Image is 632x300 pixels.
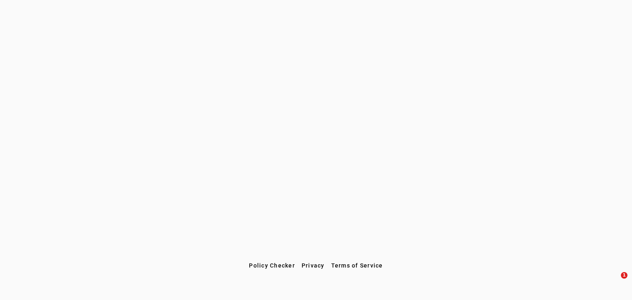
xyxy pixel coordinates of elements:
[331,262,383,269] span: Terms of Service
[249,262,295,269] span: Policy Checker
[621,272,627,279] span: 1
[328,258,386,273] button: Terms of Service
[298,258,328,273] button: Privacy
[302,262,325,269] span: Privacy
[467,217,632,278] iframe: Intercom notifications message
[604,272,624,292] iframe: Intercom live chat
[246,258,298,273] button: Policy Checker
